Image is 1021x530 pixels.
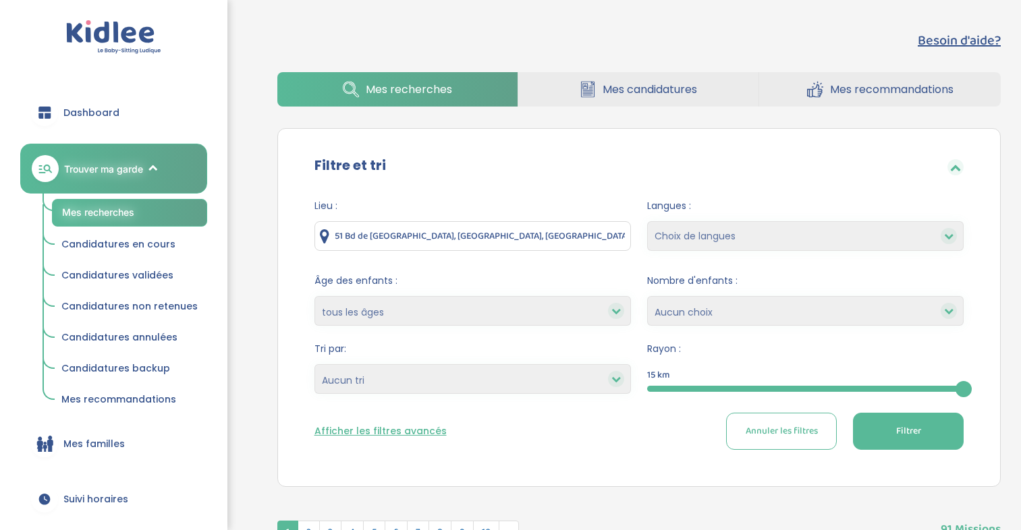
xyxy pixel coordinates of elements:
[314,155,386,175] label: Filtre et tri
[366,81,452,98] span: Mes recherches
[61,268,173,282] span: Candidatures validées
[52,199,207,227] a: Mes recherches
[62,206,134,218] span: Mes recherches
[746,424,818,438] span: Annuler les filtres
[314,274,631,288] span: Âge des enfants :
[647,368,670,382] span: 15 km
[66,20,161,55] img: logo.svg
[63,492,128,506] span: Suivi horaires
[647,342,964,356] span: Rayon :
[314,342,631,356] span: Tri par:
[759,72,1000,107] a: Mes recommandations
[20,88,207,137] a: Dashboard
[52,263,207,289] a: Candidatures validées
[603,81,697,98] span: Mes candidatures
[896,424,921,438] span: Filtrer
[726,413,837,450] button: Annuler les filtres
[52,387,207,413] a: Mes recommandations
[61,392,176,406] span: Mes recommandations
[64,162,143,176] span: Trouver ma garde
[518,72,758,107] a: Mes candidatures
[61,330,177,344] span: Candidatures annulées
[830,81,954,98] span: Mes recommandations
[647,274,964,288] span: Nombre d'enfants :
[647,199,964,213] span: Langues :
[277,72,518,107] a: Mes recherches
[20,144,207,194] a: Trouver ma garde
[61,361,170,375] span: Candidatures backup
[52,294,207,320] a: Candidatures non retenues
[918,30,1001,51] button: Besoin d'aide?
[20,475,207,523] a: Suivi horaires
[63,437,125,451] span: Mes familles
[52,356,207,382] a: Candidatures backup
[63,106,119,120] span: Dashboard
[52,325,207,351] a: Candidatures annulées
[52,232,207,258] a: Candidatures en cours
[314,221,631,251] input: Ville ou code postale
[314,199,631,213] span: Lieu :
[314,424,447,438] button: Afficher les filtres avancés
[61,237,175,251] span: Candidatures en cours
[853,413,964,450] button: Filtrer
[61,299,198,313] span: Candidatures non retenues
[20,419,207,468] a: Mes familles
